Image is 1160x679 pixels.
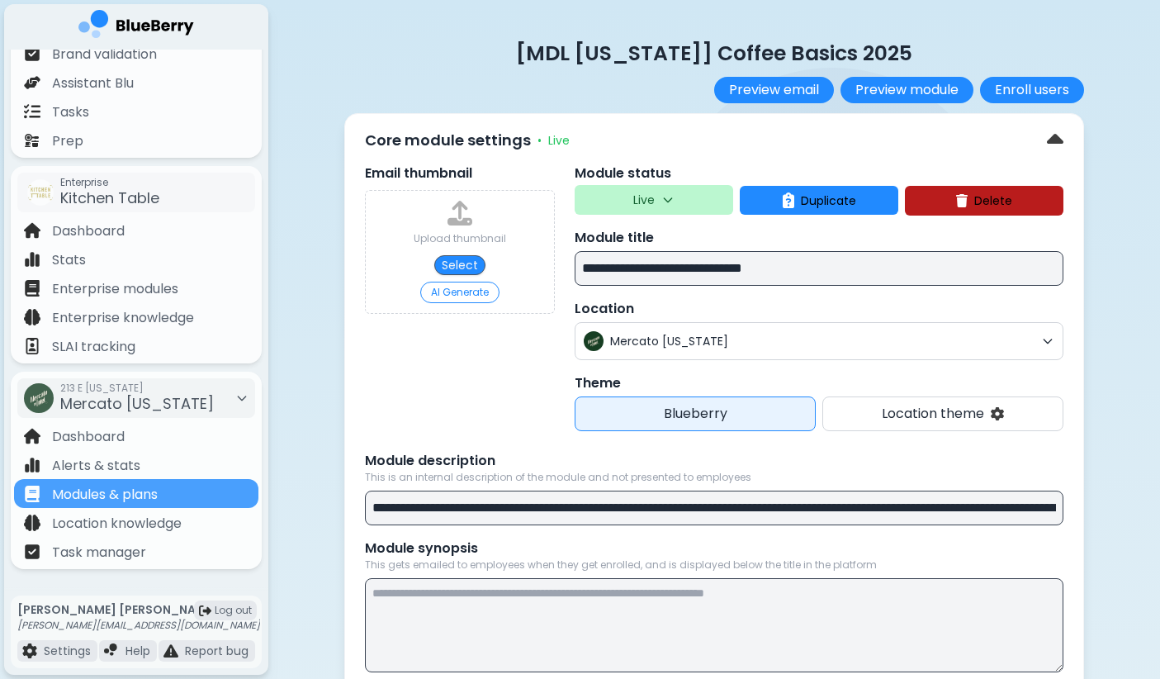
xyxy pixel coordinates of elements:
[24,45,40,62] img: file icon
[52,337,135,357] p: SLAI tracking
[52,514,182,534] p: Location knowledge
[52,456,140,476] p: Alerts & stats
[840,77,973,103] button: Preview module
[52,308,194,328] p: Enterprise knowledge
[24,222,40,239] img: file icon
[60,382,214,395] span: 213 E [US_STATE]
[610,334,1035,349] span: Mercato [US_STATE]
[783,192,794,208] img: duplicate
[17,619,260,632] p: [PERSON_NAME][EMAIL_ADDRESS][DOMAIN_NAME]
[24,457,40,473] img: file icon
[633,192,655,207] p: Live
[24,280,40,297] img: file icon
[52,427,125,447] p: Dashboard
[582,404,808,424] p: Blueberry
[60,176,159,189] span: Enterprise
[44,643,91,658] p: Settings
[882,404,984,424] p: Location theme
[52,543,146,563] p: Task manager
[24,544,40,560] img: file icon
[365,539,1063,558] p: Module synopsis
[365,471,1063,484] p: This is an internal description of the module and not presented to employees
[163,643,178,658] img: file icon
[52,131,83,151] p: Prep
[714,77,834,103] button: Preview email
[52,250,86,270] p: Stats
[199,605,211,617] img: logout
[24,309,40,325] img: file icon
[24,515,40,531] img: file icon
[60,393,214,414] span: Mercato [US_STATE]
[534,133,570,148] div: Live
[24,74,40,91] img: file icon
[125,643,150,658] p: Help
[584,331,604,351] img: company thumbnail
[1047,127,1063,154] img: down chevron
[956,194,968,207] img: delete
[24,428,40,444] img: file icon
[52,221,125,241] p: Dashboard
[575,373,1063,393] p: Theme
[365,451,1063,471] p: Module description
[78,10,194,44] img: company logo
[420,282,500,303] button: AI Generate
[575,228,1063,248] p: Module title
[980,77,1084,103] button: Enroll users
[17,602,260,617] p: [PERSON_NAME] [PERSON_NAME]
[414,232,506,245] div: Upload thumbnail
[434,255,485,275] button: Select
[185,643,249,658] p: Report bug
[447,201,472,226] img: upload
[740,186,898,215] button: Duplicate
[52,74,134,93] p: Assistant Blu
[365,558,1063,572] p: This gets emailed to employees when they get enrolled, and is displayed below the title in the pl...
[52,279,178,299] p: Enterprise modules
[801,193,856,208] span: Duplicate
[52,102,89,122] p: Tasks
[905,186,1063,216] button: Delete
[344,40,1084,67] p: [MDL [US_STATE]] Coffee Basics 2025
[104,643,119,658] img: file icon
[365,164,555,183] p: Email thumbnail
[24,338,40,354] img: file icon
[24,383,54,413] img: company thumbnail
[24,486,40,502] img: file icon
[575,185,733,215] button: Live
[24,103,40,120] img: file icon
[24,251,40,268] img: file icon
[24,132,40,149] img: file icon
[575,299,1063,319] p: Location
[52,45,157,64] p: Brand validation
[60,188,159,208] span: Kitchen Table
[215,604,252,617] span: Log out
[27,179,54,206] img: company thumbnail
[22,643,37,658] img: file icon
[537,132,542,149] span: •
[52,485,158,505] p: Modules & plans
[991,407,1004,421] img: settings
[365,129,531,152] p: Core module settings
[575,164,1063,183] p: Module status
[974,193,1012,208] span: Delete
